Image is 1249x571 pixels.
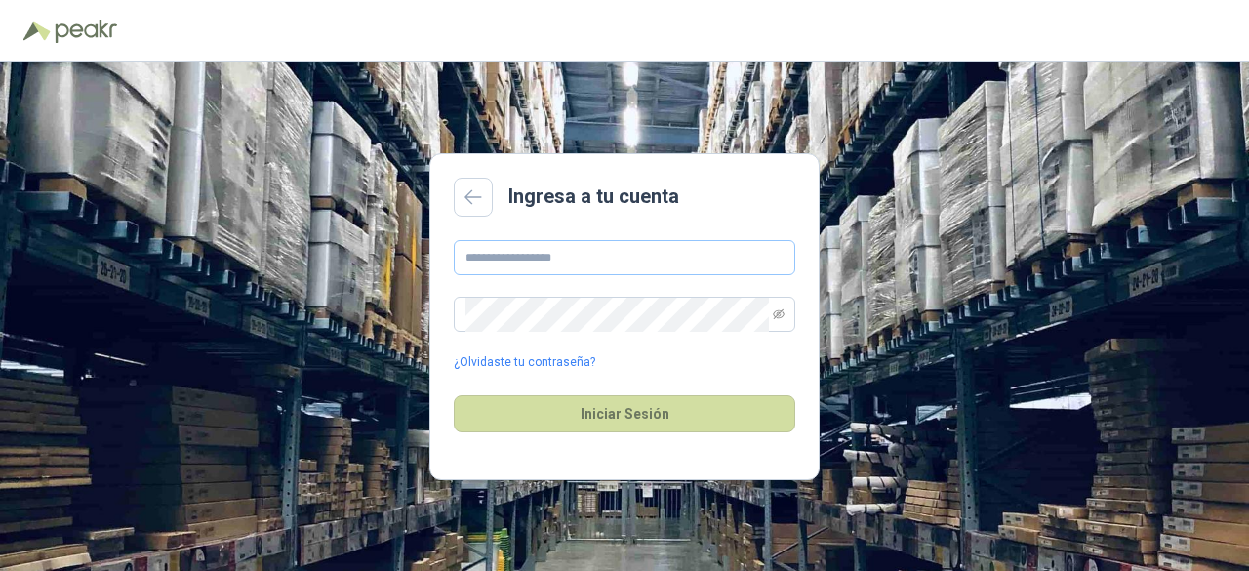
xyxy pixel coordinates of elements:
[454,353,595,372] a: ¿Olvidaste tu contraseña?
[454,395,795,432] button: Iniciar Sesión
[773,308,785,320] span: eye-invisible
[55,20,117,43] img: Peakr
[508,182,679,212] h2: Ingresa a tu cuenta
[23,21,51,41] img: Logo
